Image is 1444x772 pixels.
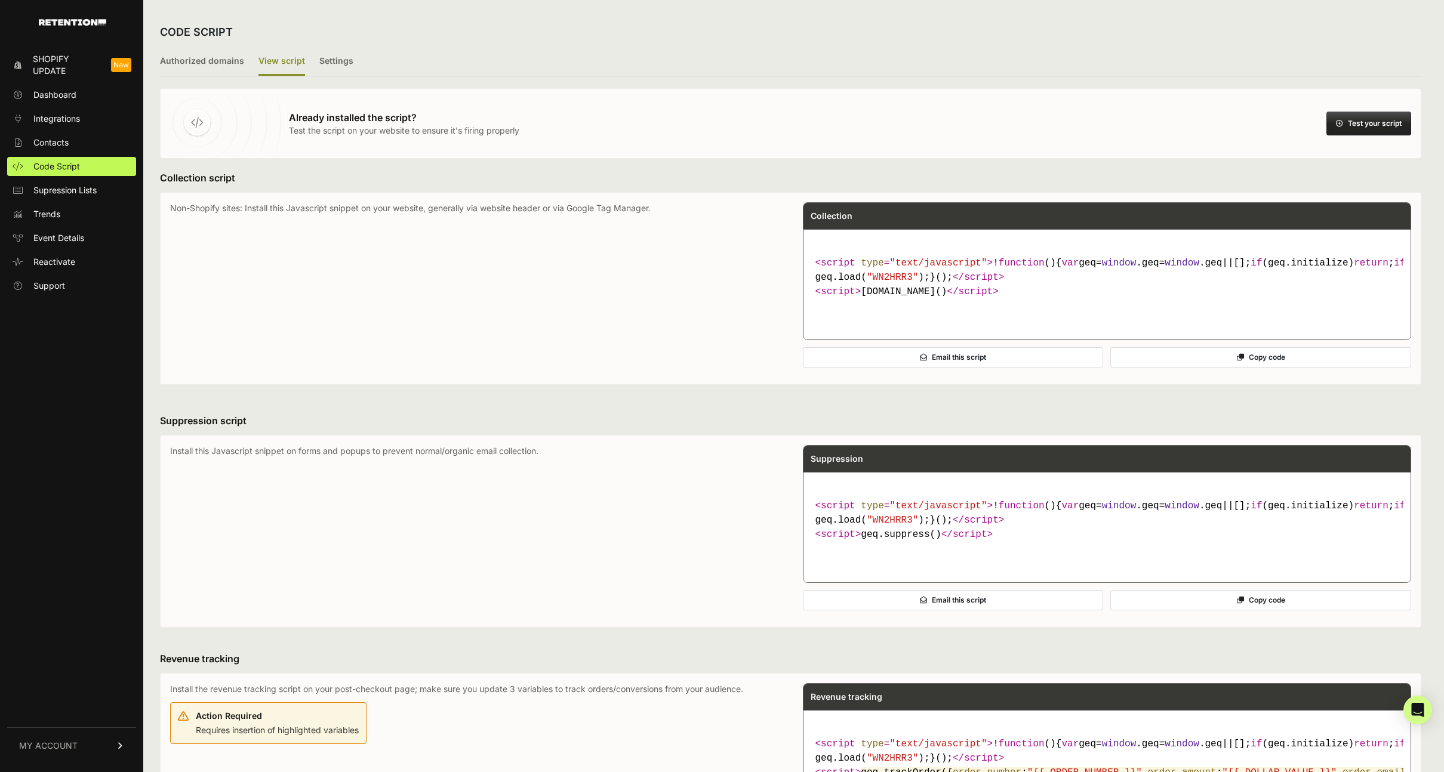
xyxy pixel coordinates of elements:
[33,89,76,101] span: Dashboard
[947,286,998,297] span: </ >
[196,710,359,722] div: Action Required
[33,280,65,292] span: Support
[1061,739,1079,749] span: var
[999,501,1045,511] span: function
[999,501,1056,511] span: ( )
[111,58,131,72] span: New
[803,347,1104,368] button: Email this script
[1394,501,1405,511] span: if
[258,48,305,76] label: View script
[964,515,999,526] span: script
[867,515,918,526] span: "WN2HRR3"
[964,272,999,283] span: script
[889,501,987,511] span: "text/javascript"
[170,683,779,695] p: Install the revenue tracking script on your post-checkout page; make sure you update 3 variables ...
[1326,112,1411,135] button: Test your script
[33,208,60,220] span: Trends
[999,739,1056,749] span: ( )
[1251,739,1262,749] span: if
[821,501,855,511] span: script
[7,109,136,128] a: Integrations
[1102,739,1137,749] span: window
[867,753,918,764] span: "WN2HRR3"
[953,515,1004,526] span: </ >
[289,110,519,125] h3: Already installed the script?
[33,113,80,125] span: Integrations
[170,445,779,617] p: Install this Javascript snippet on forms and popups to prevent normal/organic email collection.
[1061,258,1079,268] span: var
[7,157,136,176] a: Code Script
[889,258,987,268] span: "text/javascript"
[7,228,136,248] a: Event Details
[7,727,136,764] a: MY ACCOUNT
[7,133,136,152] a: Contacts
[7,276,136,295] a: Support
[1110,590,1411,610] button: Copy code
[999,739,1045,749] span: function
[33,53,101,77] span: Shopify Update
[33,256,75,268] span: Reactivate
[821,286,855,297] span: script
[1354,739,1388,749] span: return
[953,753,1004,764] span: </ >
[861,501,883,511] span: type
[815,258,993,268] span: < = >
[7,85,136,104] a: Dashboard
[1394,739,1405,749] span: if
[160,24,233,41] h2: CODE SCRIPT
[953,272,1004,283] span: </ >
[821,529,855,540] span: script
[959,286,993,297] span: script
[815,739,993,749] span: < = >
[1251,501,1262,511] span: if
[803,446,1411,472] div: Suppression
[1165,739,1199,749] span: window
[1354,501,1388,511] span: return
[811,494,1404,546] code: geq.suppress()
[861,258,883,268] span: type
[889,739,987,749] span: "text/javascript"
[7,252,136,271] a: Reactivate
[821,739,855,749] span: script
[815,286,861,297] span: < >
[1354,258,1388,268] span: return
[953,529,987,540] span: script
[803,203,1411,229] div: Collection
[319,48,353,76] label: Settings
[941,529,993,540] span: </ >
[33,137,69,149] span: Contacts
[811,251,1404,304] code: [DOMAIN_NAME]()
[170,202,779,375] p: Non-Shopify sites: Install this Javascript snippet on your website, generally via website header ...
[999,258,1056,268] span: ( )
[815,501,993,511] span: < = >
[803,590,1104,610] button: Email this script
[1102,501,1137,511] span: window
[39,19,106,26] img: Retention.com
[1165,258,1199,268] span: window
[999,258,1045,268] span: function
[1061,501,1079,511] span: var
[1110,347,1411,368] button: Copy code
[1165,501,1199,511] span: window
[289,125,519,137] p: Test the script on your website to ensure it's firing properly
[821,258,855,268] span: script
[7,181,136,200] a: Supression Lists
[1251,258,1262,268] span: if
[815,529,861,540] span: < >
[964,753,999,764] span: script
[803,684,1411,710] div: Revenue tracking
[160,651,1421,666] h3: Revenue tracking
[160,171,1421,185] h3: Collection script
[1394,258,1405,268] span: if
[33,160,80,172] span: Code Script
[160,413,1421,428] h3: Suppression script
[867,272,918,283] span: "WN2HRR3"
[7,205,136,224] a: Trends
[19,740,78,752] span: MY ACCOUNT
[1403,696,1432,724] div: Open Intercom Messenger
[1102,258,1137,268] span: window
[160,48,244,76] label: Authorized domains
[7,50,136,81] a: Shopify Update New
[196,708,359,736] div: Requires insertion of highlighted variables
[33,184,97,196] span: Supression Lists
